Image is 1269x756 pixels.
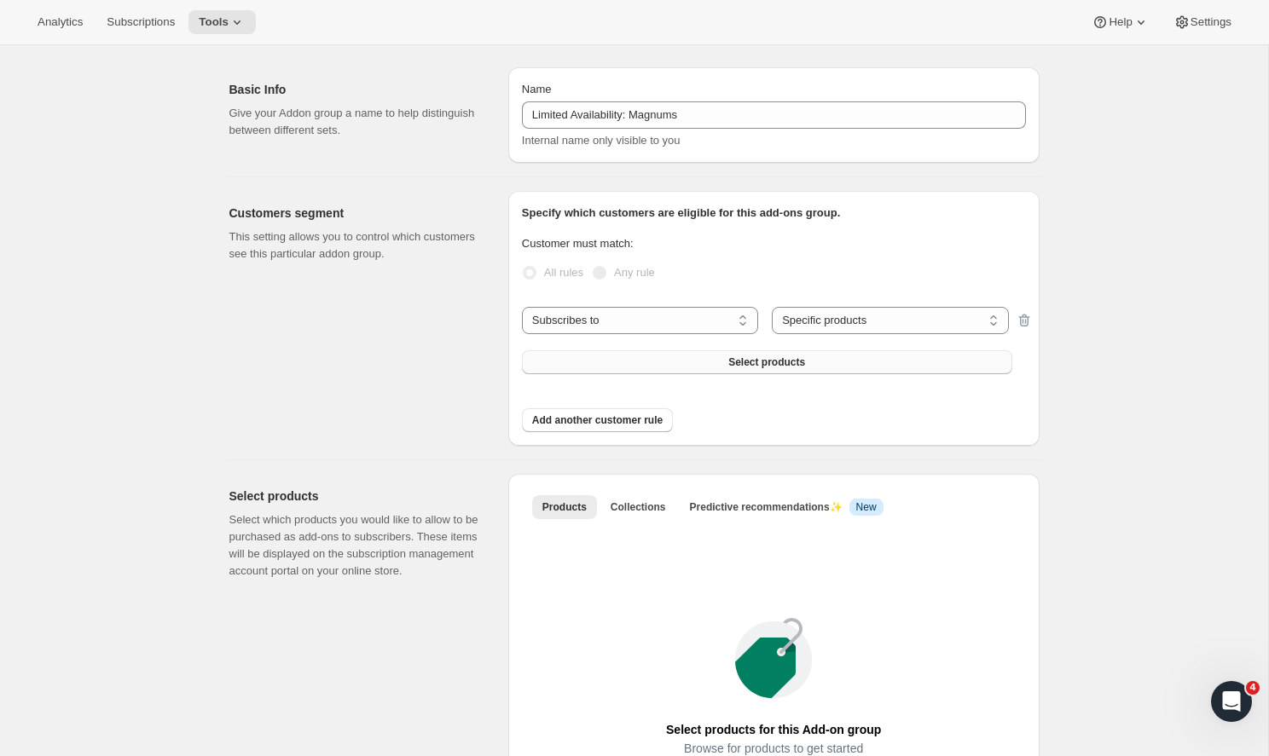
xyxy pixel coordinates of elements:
span: Predictive recommendations ✨ [690,501,843,513]
span: 4 [1246,681,1260,695]
button: Settings [1163,10,1242,34]
span: Select products for this Add-on group [666,718,881,742]
span: Tools [199,15,229,29]
button: Subscriptions [96,10,185,34]
p: Customer must match: [522,235,1026,252]
span: Help [1109,15,1132,29]
button: Add another customer rule [522,408,673,432]
button: Tools [188,10,256,34]
h2: Select products [229,488,481,505]
p: This setting allows you to control which customers see this particular addon group. [229,228,481,263]
span: New [856,500,877,514]
span: Products [542,500,587,514]
span: Select products [728,355,805,369]
p: Select which products you would like to allow to be purchased as add-ons to subscribers. These it... [229,511,481,580]
button: Select products [522,350,1012,374]
button: Help [1081,10,1159,34]
span: All rules [544,266,583,279]
span: Subscriptions [107,15,175,29]
span: Specify which customers are eligible for this add-ons group. [522,206,840,219]
button: Analytics [27,10,93,34]
span: Collections [611,500,666,514]
span: Analytics [38,15,83,29]
span: Add another customer rule [532,413,663,427]
span: Settings [1191,15,1231,29]
span: Name [522,83,552,95]
h2: Customers segment [229,205,481,222]
p: Give your Addon group a name to help distinguish between different sets. [229,105,481,139]
span: Any rule [614,266,655,279]
span: Internal name only visible to you [522,134,681,147]
iframe: Intercom live chat [1211,681,1252,722]
input: First Addons [522,101,1026,129]
h2: Basic Info [229,81,481,98]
